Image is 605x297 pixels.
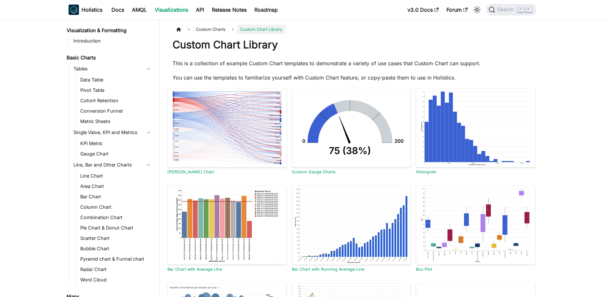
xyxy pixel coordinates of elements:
[167,267,222,272] a: Bar Chart with Average Line
[292,88,411,174] a: Custom Gauge ChartsCustom Gauge Charts
[78,75,154,84] a: Data Table
[78,139,154,148] a: KPI Metric
[78,171,154,180] a: Line Chart
[192,5,208,15] a: API
[78,275,154,284] a: Word Cloud
[78,149,154,158] a: Gauge Chart
[71,127,154,138] a: Single Value, KPI and Metrics
[173,74,530,81] p: You can use the templates to familiarize yourself with Custom Chart feature, or copy-paste them t...
[416,169,436,174] a: Histogram
[525,6,532,12] kbd: K
[416,88,535,174] a: HistogramHistogram
[416,186,535,272] a: Box PlotBox Plot
[78,192,154,201] a: Bar Chart
[128,5,151,15] a: AMQL
[78,254,154,264] a: Pyramid chart & Funnel chart
[292,186,411,272] a: Bar Chart with Running Average LineBar Chart with Running Average Line
[404,5,443,15] a: v3.0 Docs
[78,244,154,253] a: Bubble Chart
[443,5,471,15] a: Forum
[167,186,287,272] a: Bar Chart with Average LineBar Chart with Average Line
[292,169,336,174] a: Custom Gauge Charts
[251,5,282,15] a: Roadmap
[71,160,154,170] a: Line, Bar and Other Charts
[82,6,102,14] b: Holistics
[69,5,79,15] img: Holistics
[65,26,154,35] a: Visualization & Formatting
[237,25,286,34] span: Custom Chart Library
[416,267,432,272] a: Box Plot
[78,86,154,95] a: Pivot Table
[78,213,154,222] a: Combination Chart
[173,25,185,34] a: Home page
[167,169,214,174] a: [PERSON_NAME] Chart
[62,19,160,297] nav: Docs sidebar
[108,5,128,15] a: Docs
[78,182,154,191] a: Area Chart
[78,265,154,274] a: Radar Chart
[472,5,482,15] button: Switch between dark and light mode (currently light mode)
[78,203,154,212] a: Column Chart
[208,5,251,15] a: Release Notes
[78,234,154,243] a: Scatter Chart
[78,96,154,105] a: Cohort Retention
[167,88,287,174] a: Sankey Chart[PERSON_NAME] Chart
[173,38,530,51] h1: Custom Chart Library
[71,36,154,45] a: Introduction
[65,53,154,62] a: Basic Charts
[495,7,518,13] span: Search
[517,6,524,12] kbd: ⌘
[78,117,154,126] a: Metric Sheets
[71,64,154,74] a: Tables
[193,25,229,34] span: Custom Charts
[292,267,364,272] a: Bar Chart with Running Average Line
[78,106,154,116] a: Conversion Funnel
[78,223,154,232] a: Pie Chart & Donut Chart
[486,4,536,16] button: Search (Command+K)
[151,5,192,15] a: Visualizations
[69,5,102,15] a: HolisticsHolistics
[173,25,530,34] nav: Breadcrumbs
[173,59,530,67] p: This is a collection of example Custom Chart templates to demonstrate a variety of use cases that...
